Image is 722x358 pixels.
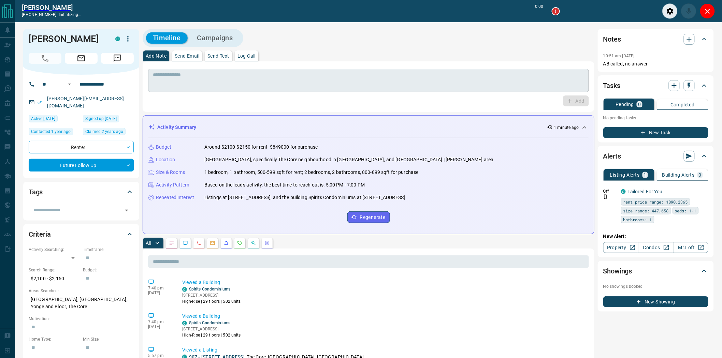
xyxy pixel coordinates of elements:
button: Campaigns [190,32,240,44]
p: AB called, no answer [603,60,708,68]
p: Areas Searched: [29,288,134,294]
p: High-Rise | 29 floors | 502 units [182,332,241,338]
p: $2,100 - $2,150 [29,273,80,284]
div: condos.ca [621,189,626,194]
p: Home Type: [29,336,80,342]
p: Send Email [175,54,199,58]
p: Viewed a Building [182,279,586,286]
svg: Listing Alerts [223,240,229,246]
div: Alerts [603,148,708,164]
div: Sun Jun 04 2023 [83,115,134,124]
p: Size & Rooms [156,169,185,176]
p: Pending [616,102,634,107]
svg: Calls [196,240,202,246]
p: Around $2100-$2150 for rent, $849000 for purchase [204,144,318,151]
svg: Agent Actions [264,240,270,246]
a: Spirits Condominiums [189,320,230,325]
span: Signed up [DATE] [85,115,117,122]
svg: Requests [237,240,243,246]
p: 5:57 pm [148,353,172,358]
div: Future Follow Up [29,159,134,171]
p: Listing Alerts [610,173,640,177]
a: Tailored For You [628,189,663,194]
p: 1 minute ago [554,124,579,131]
p: Repeated Interest [156,194,194,201]
p: Add Note [146,54,167,58]
p: 7:40 pm [148,286,172,290]
p: Min Size: [83,336,134,342]
p: Motivation: [29,316,134,322]
p: [GEOGRAPHIC_DATA], specifically The Core neighbourhood in [GEOGRAPHIC_DATA], and [GEOGRAPHIC_DATA... [204,156,494,163]
div: Activity Summary1 minute ago [148,121,589,134]
svg: Emails [210,240,215,246]
p: Based on the lead's activity, the best time to reach out is: 5:00 PM - 7:00 PM [204,181,365,189]
svg: Opportunities [251,240,256,246]
p: No showings booked [603,283,708,289]
span: Active [DATE] [31,115,55,122]
a: [PERSON_NAME][EMAIL_ADDRESS][DOMAIN_NAME] [47,96,124,108]
h2: Criteria [29,229,51,240]
p: High-Rise | 29 floors | 502 units [182,298,241,304]
p: Actively Searching: [29,247,80,253]
a: Condos [638,242,673,253]
p: All [146,241,151,245]
p: [PHONE_NUMBER] - [22,12,82,18]
a: Spirits Condominiums [189,287,230,292]
p: Budget: [83,267,134,273]
a: Property [603,242,638,253]
svg: Notes [169,240,174,246]
button: Open [122,206,131,215]
p: Listings at [STREET_ADDRESS], and the building Spirits Condominiums at [STREET_ADDRESS] [204,194,405,201]
p: New Alert: [603,233,708,240]
div: Showings [603,263,708,279]
p: Activity Pattern [156,181,189,189]
button: Open [66,80,74,88]
span: Email [65,53,98,64]
p: [STREET_ADDRESS] [182,292,241,298]
a: Mr.Loft [673,242,708,253]
span: beds: 1-1 [675,207,696,214]
div: Sun Mar 17 2024 [29,128,80,137]
p: Budget [156,144,172,151]
h2: Tags [29,187,43,197]
p: 7:40 pm [148,319,172,324]
span: Call [29,53,61,64]
div: Audio Settings [662,3,678,19]
h2: Notes [603,34,621,45]
button: New Task [603,127,708,138]
div: Tasks [603,77,708,94]
div: Notes [603,31,708,47]
h1: [PERSON_NAME] [29,33,105,44]
div: condos.ca [115,36,120,41]
p: 0:00 [535,3,544,19]
h2: Tasks [603,80,620,91]
h2: Alerts [603,151,621,162]
p: 0 [699,173,702,177]
svg: Lead Browsing Activity [183,240,188,246]
span: initializing... [59,12,82,17]
p: Activity Summary [157,124,196,131]
div: Sun Jun 04 2023 [83,128,134,137]
p: Location [156,156,175,163]
p: Building Alerts [662,173,695,177]
button: New Showing [603,296,708,307]
p: 1 bedroom, 1 bathroom, 500-599 sqft for rent; 2 bedrooms, 2 bathrooms, 800-899 sqft for purchase [204,169,419,176]
p: 1 [644,173,647,177]
div: Close [700,3,715,19]
div: Mute [681,3,696,19]
span: Contacted 1 year ago [31,128,71,135]
p: Completed [670,102,695,107]
span: bathrooms: 1 [623,216,652,223]
p: [DATE] [148,290,172,295]
p: 10:51 am [DATE] [603,54,635,58]
div: Renter [29,141,134,153]
span: Claimed 2 years ago [85,128,123,135]
p: Off [603,188,617,194]
h2: Showings [603,266,632,277]
button: Regenerate [347,211,390,223]
svg: Push Notification Only [603,194,608,199]
div: condos.ca [182,321,187,326]
p: Log Call [237,54,256,58]
span: size range: 447,658 [623,207,669,214]
span: Message [101,53,134,64]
